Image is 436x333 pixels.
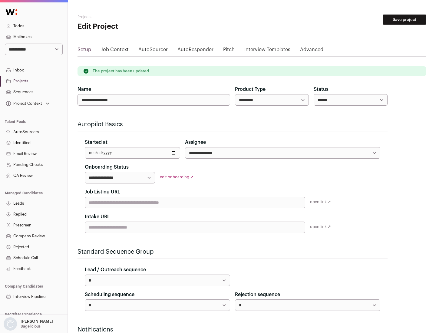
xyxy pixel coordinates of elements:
button: Save project [383,15,426,25]
a: Setup [78,46,91,56]
label: Name [78,86,91,93]
a: Job Context [101,46,129,56]
img: Wellfound [2,6,21,18]
label: Intake URL [85,213,110,220]
p: [PERSON_NAME] [21,319,53,324]
label: Scheduling sequence [85,291,134,298]
label: Status [314,86,329,93]
label: Job Listing URL [85,188,120,196]
a: edit onboarding ↗ [160,175,193,179]
button: Open dropdown [2,317,54,331]
a: Advanced [300,46,323,56]
a: Pitch [223,46,235,56]
button: Open dropdown [5,99,51,108]
a: AutoSourcer [138,46,168,56]
a: AutoResponder [177,46,213,56]
label: Lead / Outreach sequence [85,266,146,273]
div: Project Context [5,101,42,106]
p: Bagelicious [21,324,41,329]
label: Product Type [235,86,266,93]
h2: Autopilot Basics [78,120,388,129]
a: Interview Templates [244,46,290,56]
p: The project has been updated. [93,69,150,74]
label: Onboarding Status [85,163,129,171]
h1: Edit Project [78,22,194,31]
h2: Standard Sequence Group [78,248,388,256]
label: Rejection sequence [235,291,280,298]
img: nopic.png [4,317,17,331]
label: Assignee [185,139,206,146]
h2: Projects [78,15,194,19]
label: Started at [85,139,107,146]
